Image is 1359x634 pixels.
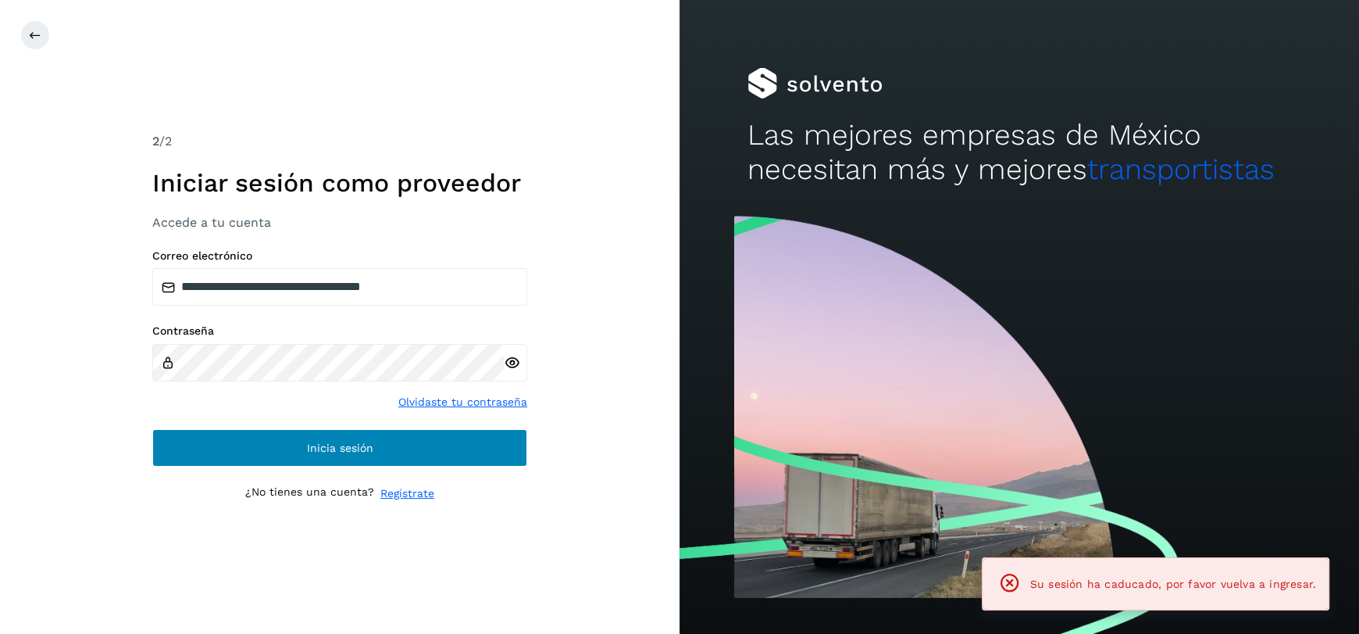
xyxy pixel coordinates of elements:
div: /2 [152,132,527,151]
label: Correo electrónico [152,249,527,263]
span: Inicia sesión [307,442,373,453]
label: Contraseña [152,324,527,338]
span: transportistas [1087,152,1275,186]
h3: Accede a tu cuenta [152,215,527,230]
button: Inicia sesión [152,429,527,467]
a: Regístrate [380,485,434,502]
p: ¿No tienes una cuenta? [245,485,374,502]
span: 2 [152,134,159,149]
span: Su sesión ha caducado, por favor vuelva a ingresar. [1030,578,1316,590]
h2: Las mejores empresas de México necesitan más y mejores [747,118,1291,188]
a: Olvidaste tu contraseña [398,394,527,410]
h1: Iniciar sesión como proveedor [152,168,527,198]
